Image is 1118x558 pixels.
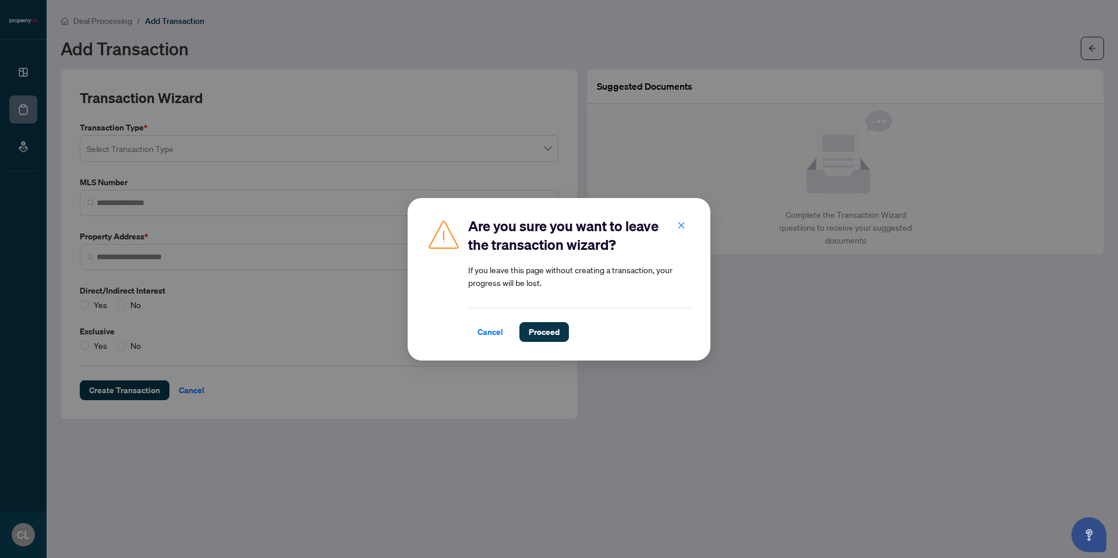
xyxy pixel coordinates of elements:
[677,221,685,229] span: close
[477,323,503,341] span: Cancel
[468,322,512,342] button: Cancel
[1071,517,1106,552] button: Open asap
[468,217,692,254] h2: Are you sure you want to leave the transaction wizard?
[468,263,692,289] article: If you leave this page without creating a transaction, your progress will be lost.
[529,323,560,341] span: Proceed
[519,322,569,342] button: Proceed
